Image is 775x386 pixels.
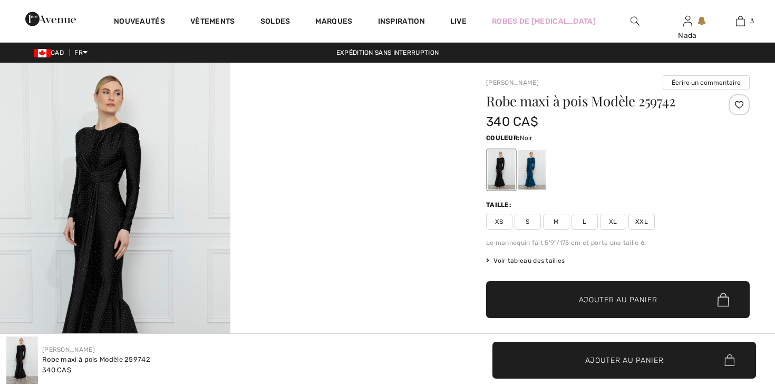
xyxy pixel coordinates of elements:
[42,354,150,365] div: Robe maxi à pois Modèle 259742
[662,30,713,41] div: Nada
[585,354,664,365] span: Ajouter au panier
[736,15,745,27] img: Mon panier
[486,281,750,318] button: Ajouter au panier
[600,214,626,230] span: XL
[486,94,706,108] h1: Robe maxi à pois Modèle 259742
[486,134,520,142] span: Couleur:
[450,16,467,27] a: Live
[6,336,38,384] img: Robe Maxi &agrave; Pois mod&egrave;le 259742
[492,342,756,379] button: Ajouter au panier
[683,15,692,27] img: Mes infos
[190,17,235,28] a: Vêtements
[378,17,425,28] span: Inspiration
[25,8,76,29] img: 1ère Avenue
[486,214,512,230] span: XS
[714,15,766,27] a: 3
[579,294,657,305] span: Ajouter au panier
[492,16,596,27] a: Robes de [MEDICAL_DATA]
[486,114,538,129] span: 340 CA$
[34,49,68,56] span: CAD
[543,214,569,230] span: M
[486,256,565,265] span: Voir tableau des tailles
[114,17,165,28] a: Nouveautés
[486,200,514,210] div: Taille:
[74,49,88,56] span: FR
[486,79,539,86] a: [PERSON_NAME]
[260,17,290,28] a: Soldes
[515,214,541,230] span: S
[571,214,598,230] span: L
[34,49,51,57] img: Canadian Dollar
[750,16,754,26] span: 3
[663,75,750,90] button: Écrire un commentaire
[631,15,640,27] img: recherche
[488,150,515,190] div: Noir
[724,354,734,366] img: Bag.svg
[718,293,729,306] img: Bag.svg
[486,238,750,248] div: Le mannequin fait 5'9"/175 cm et porte une taille 6.
[518,150,546,190] div: Paon
[628,214,655,230] span: XXL
[230,63,461,178] video: Your browser does not support the video tag.
[42,366,71,374] span: 340 CA$
[42,346,95,353] a: [PERSON_NAME]
[315,17,352,28] a: Marques
[520,134,532,142] span: Noir
[683,16,692,26] a: Se connecter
